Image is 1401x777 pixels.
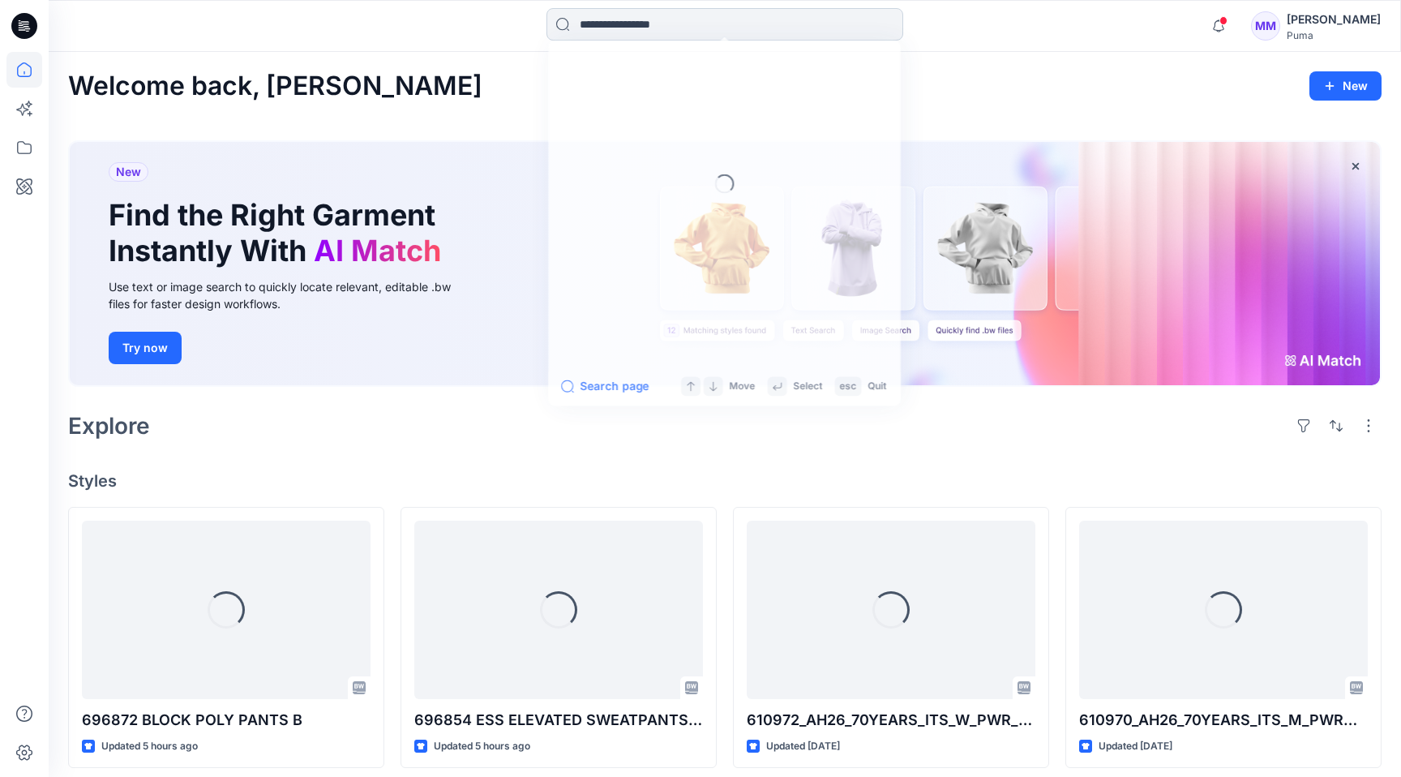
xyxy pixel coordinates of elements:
[116,162,141,182] span: New
[109,278,473,312] div: Use text or image search to quickly locate relevant, editable .bw files for faster design workflows.
[82,709,371,732] p: 696872 BLOCK POLY PANTS B
[68,71,482,101] h2: Welcome back, [PERSON_NAME]
[68,413,150,439] h2: Explore
[1251,11,1280,41] div: MM
[1287,10,1381,29] div: [PERSON_NAME]
[434,738,530,755] p: Updated 5 hours ago
[414,709,703,732] p: 696854 ESS ELEVATED SWEATPANTS CL DK
[868,378,886,394] p: Quit
[68,471,1382,491] h4: Styles
[793,378,822,394] p: Select
[1079,709,1368,732] p: 610970_AH26_70YEARS_ITS_M_PWRMODE_TEE
[729,378,755,394] p: Move
[109,198,449,268] h1: Find the Right Garment Instantly With
[101,738,198,755] p: Updated 5 hours ago
[1309,71,1382,101] button: New
[561,377,649,397] button: Search page
[1287,29,1381,41] div: Puma
[314,233,441,268] span: AI Match
[747,709,1035,732] p: 610972_AH26_70YEARS_ITS_W_PWR_MODE_TEE
[840,378,857,394] p: esc
[766,738,840,755] p: Updated [DATE]
[109,332,182,364] button: Try now
[1099,738,1172,755] p: Updated [DATE]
